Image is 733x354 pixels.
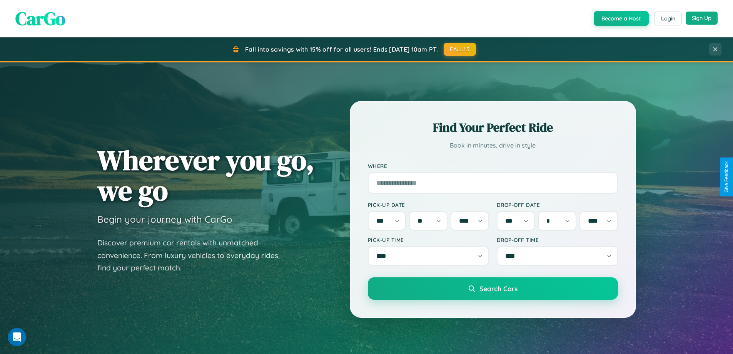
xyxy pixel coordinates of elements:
label: Pick-up Date [368,201,489,208]
p: Discover premium car rentals with unmatched convenience. From luxury vehicles to everyday rides, ... [97,237,290,274]
h2: Find Your Perfect Ride [368,119,618,136]
button: Sign Up [686,12,718,25]
button: Become a Host [594,11,649,26]
label: Drop-off Date [497,201,618,208]
label: Pick-up Time [368,237,489,243]
h1: Wherever you go, we go [97,145,314,206]
span: CarGo [15,6,65,31]
span: Fall into savings with 15% off for all users! Ends [DATE] 10am PT. [245,45,438,53]
button: FALL15 [444,43,476,56]
label: Drop-off Time [497,237,618,243]
p: Book in minutes, drive in style [368,140,618,151]
h3: Begin your journey with CarGo [97,213,232,225]
div: Give Feedback [724,161,729,193]
label: Where [368,163,618,169]
span: Search Cars [479,284,518,293]
button: Search Cars [368,277,618,300]
iframe: Intercom live chat [8,328,26,346]
button: Login [655,12,682,25]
